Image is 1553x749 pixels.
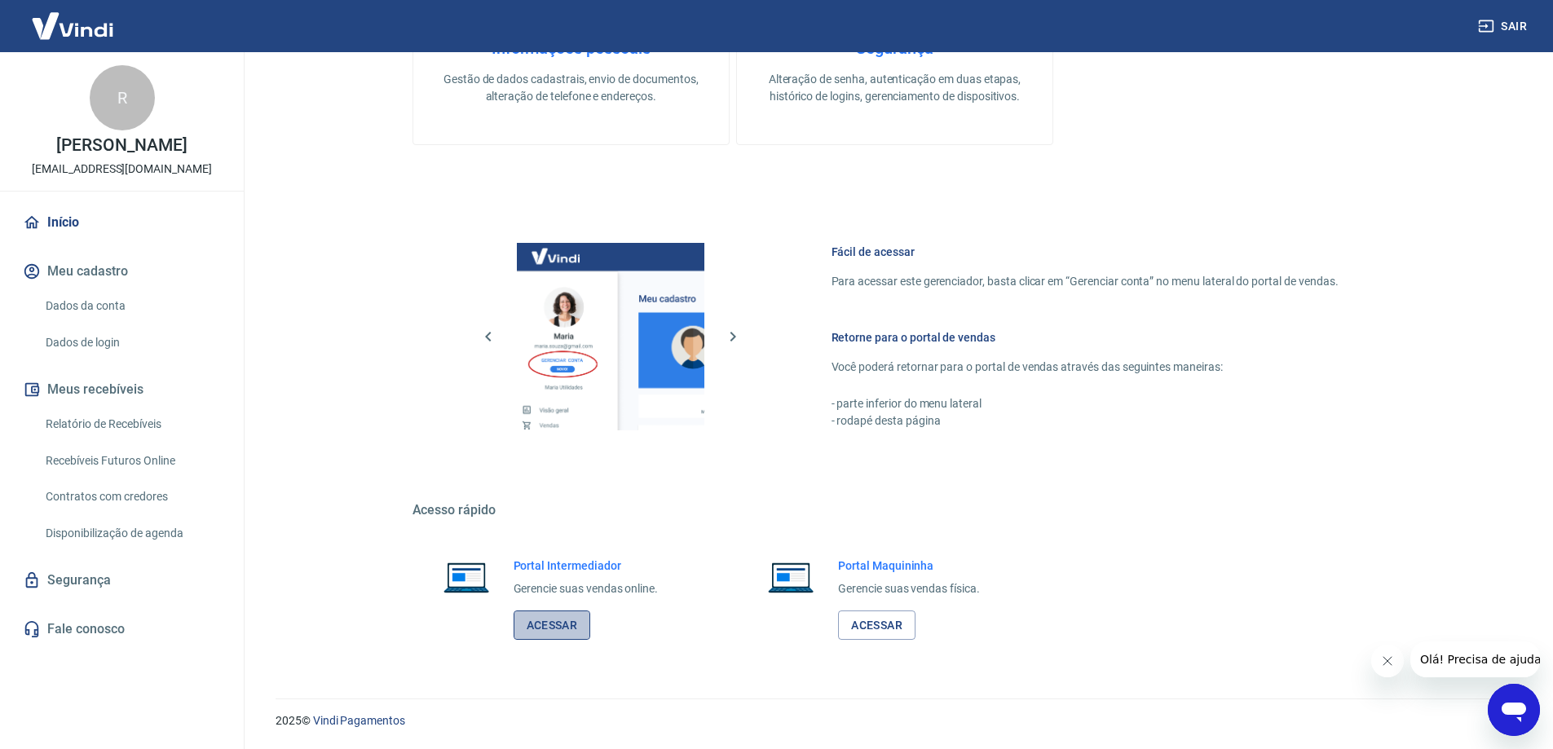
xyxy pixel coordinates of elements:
span: Olá! Precisa de ajuda? [10,11,137,24]
button: Meus recebíveis [20,372,224,408]
h6: Fácil de acessar [832,244,1339,260]
a: Acessar [838,610,915,641]
iframe: Mensagem da empresa [1410,641,1540,677]
p: Gerencie suas vendas física. [838,580,980,597]
h6: Portal Maquininha [838,557,980,574]
div: R [90,65,155,130]
a: Relatório de Recebíveis [39,408,224,441]
p: [EMAIL_ADDRESS][DOMAIN_NAME] [32,161,212,178]
a: Contratos com credores [39,480,224,513]
a: Fale conosco [20,611,224,647]
a: Acessar [514,610,591,641]
img: Imagem da dashboard mostrando o botão de gerenciar conta na sidebar no lado esquerdo [517,243,704,430]
img: Imagem de um notebook aberto [757,557,825,597]
img: Imagem de um notebook aberto [432,557,501,597]
img: Vindi [20,1,126,51]
a: Dados de login [39,326,224,359]
a: Vindi Pagamentos [313,714,405,727]
a: Início [20,205,224,240]
p: Gerencie suas vendas online. [514,580,659,597]
p: Gestão de dados cadastrais, envio de documentos, alteração de telefone e endereços. [439,71,703,105]
button: Meu cadastro [20,253,224,289]
p: Para acessar este gerenciador, basta clicar em “Gerenciar conta” no menu lateral do portal de ven... [832,273,1339,290]
button: Sair [1475,11,1533,42]
h6: Retorne para o portal de vendas [832,329,1339,346]
p: - rodapé desta página [832,412,1339,430]
a: Disponibilização de agenda [39,517,224,550]
p: 2025 © [276,712,1514,729]
h5: Acesso rápido [413,502,1378,518]
h6: Portal Intermediador [514,557,659,574]
a: Segurança [20,562,224,598]
p: Alteração de senha, autenticação em duas etapas, histórico de logins, gerenciamento de dispositivos. [763,71,1026,105]
p: [PERSON_NAME] [56,137,187,154]
p: Você poderá retornar para o portal de vendas através das seguintes maneiras: [832,359,1339,376]
a: Recebíveis Futuros Online [39,444,224,478]
a: Dados da conta [39,289,224,323]
p: - parte inferior do menu lateral [832,395,1339,412]
iframe: Fechar mensagem [1371,645,1404,677]
iframe: Botão para abrir a janela de mensagens [1488,684,1540,736]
